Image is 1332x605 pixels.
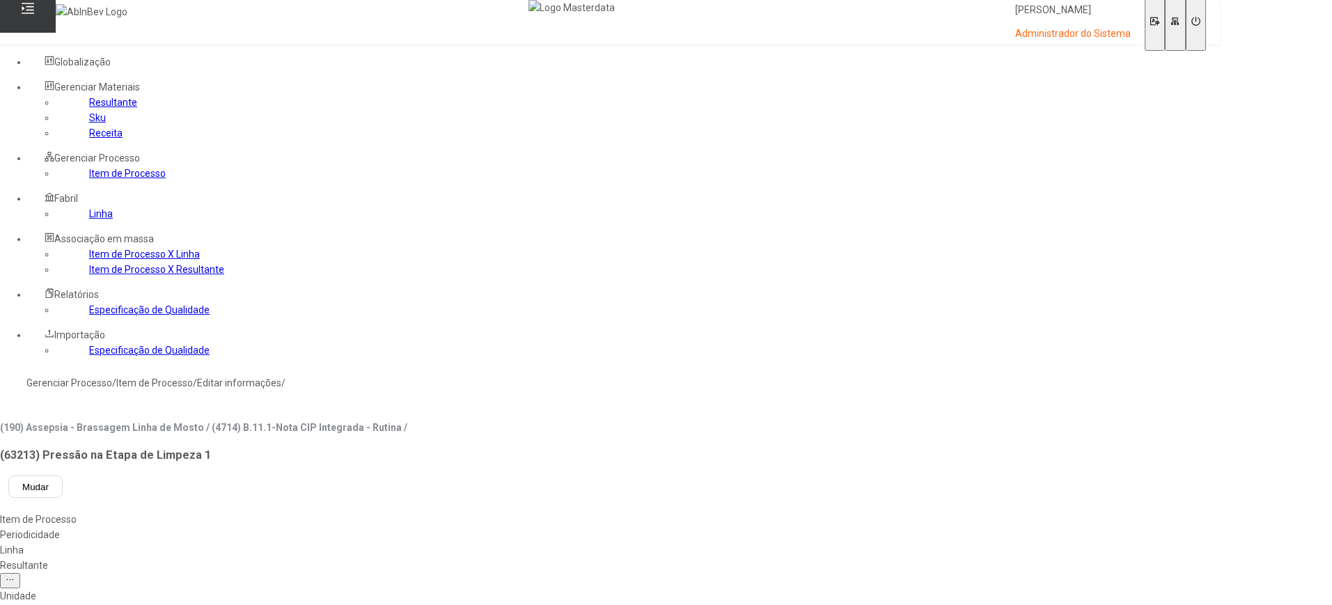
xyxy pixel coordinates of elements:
[89,264,224,275] a: Item de Processo X Resultante
[89,304,210,315] a: Especificação de Qualidade
[8,476,63,498] button: Mudar
[56,4,127,19] img: AbInBev Logo
[89,208,113,219] a: Linha
[22,482,49,492] span: Mudar
[54,329,105,340] span: Importação
[197,377,281,388] a: Editar informações
[193,377,197,388] nz-breadcrumb-separator: /
[89,112,106,123] a: Sku
[54,81,140,93] span: Gerenciar Materiais
[54,289,99,300] span: Relatórios
[1015,3,1131,17] p: [PERSON_NAME]
[26,377,112,388] a: Gerenciar Processo
[281,377,285,388] nz-breadcrumb-separator: /
[54,233,154,244] span: Associação em massa
[89,345,210,356] a: Especificação de Qualidade
[89,127,123,139] a: Receita
[89,249,200,260] a: Item de Processo X Linha
[89,168,166,179] a: Item de Processo
[89,97,137,108] a: Resultante
[54,56,111,68] span: Globalização
[116,377,193,388] a: Item de Processo
[112,377,116,388] nz-breadcrumb-separator: /
[54,193,78,204] span: Fabril
[54,152,140,164] span: Gerenciar Processo
[1015,27,1131,41] p: Administrador do Sistema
